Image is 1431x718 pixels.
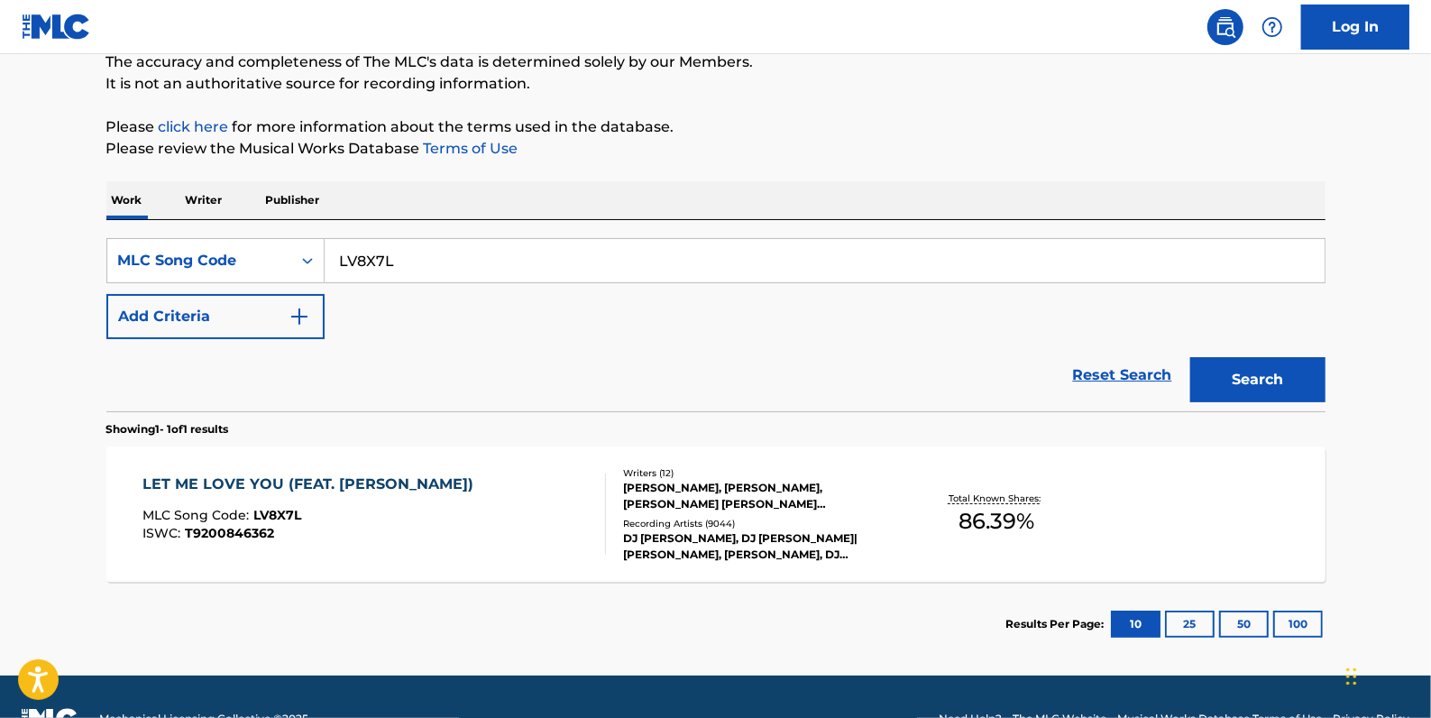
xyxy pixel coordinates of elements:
div: Drag [1346,649,1357,704]
div: DJ [PERSON_NAME], DJ [PERSON_NAME]|[PERSON_NAME], [PERSON_NAME], DJ [PERSON_NAME], [PERSON_NAME] [623,530,895,563]
p: Please review the Musical Works Database [106,138,1326,160]
button: 50 [1219,611,1269,638]
p: The accuracy and completeness of The MLC's data is determined solely by our Members. [106,51,1326,73]
div: [PERSON_NAME], [PERSON_NAME], [PERSON_NAME] [PERSON_NAME] [PERSON_NAME], [PERSON_NAME], [PERSON_N... [623,480,895,512]
div: Help [1254,9,1290,45]
span: 86.39 % [959,505,1034,538]
button: 10 [1111,611,1160,638]
p: Total Known Shares: [949,492,1045,505]
a: Log In [1301,5,1409,50]
p: Showing 1 - 1 of 1 results [106,421,229,437]
iframe: Chat Widget [1341,631,1431,718]
img: MLC Logo [22,14,91,40]
div: Recording Artists ( 9044 ) [623,517,895,530]
p: Work [106,181,148,219]
img: help [1261,16,1283,38]
button: 25 [1165,611,1215,638]
span: ISWC : [142,525,185,541]
a: Reset Search [1064,355,1181,395]
div: LET ME LOVE YOU (FEAT. [PERSON_NAME]) [142,474,482,495]
button: Search [1190,357,1326,402]
p: Writer [180,181,228,219]
button: 100 [1273,611,1323,638]
p: It is not an authoritative source for recording information. [106,73,1326,95]
a: click here [159,118,229,135]
a: LET ME LOVE YOU (FEAT. [PERSON_NAME])MLC Song Code:LV8X7LISWC:T9200846362Writers (12)[PERSON_NAME... [106,446,1326,582]
p: Please for more information about the terms used in the database. [106,116,1326,138]
a: Public Search [1207,9,1243,45]
button: Add Criteria [106,294,325,339]
img: 9d2ae6d4665cec9f34b9.svg [289,306,310,327]
a: Terms of Use [420,140,518,157]
p: Results Per Page: [1006,616,1109,632]
span: T9200846362 [185,525,274,541]
span: LV8X7L [253,507,301,523]
div: Writers ( 12 ) [623,466,895,480]
p: Publisher [261,181,326,219]
form: Search Form [106,238,1326,411]
div: MLC Song Code [118,250,280,272]
span: MLC Song Code : [142,507,253,523]
img: search [1215,16,1236,38]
